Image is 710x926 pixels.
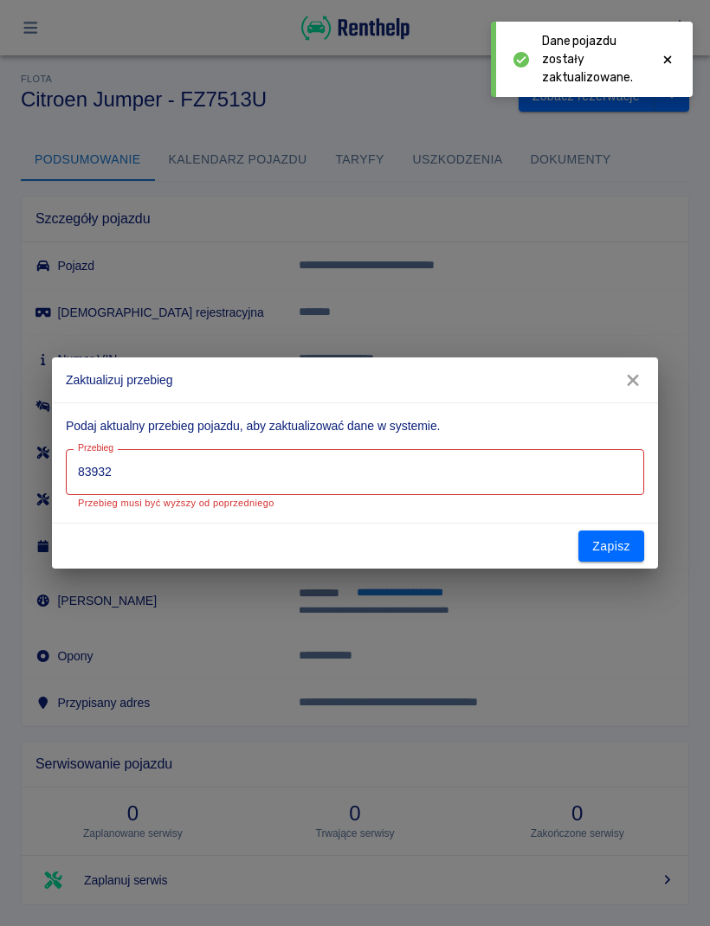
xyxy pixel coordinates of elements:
h2: Zaktualizuj przebieg [52,357,658,402]
label: Przebieg [78,441,113,454]
button: Zapisz [578,531,644,563]
span: Dane pojazdu zostały zaktualizowane. [542,32,646,87]
p: Przebieg musi być wyższy od poprzedniego [78,498,632,509]
p: Podaj aktualny przebieg pojazdu, aby zaktualizować dane w systemie. [66,417,644,435]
